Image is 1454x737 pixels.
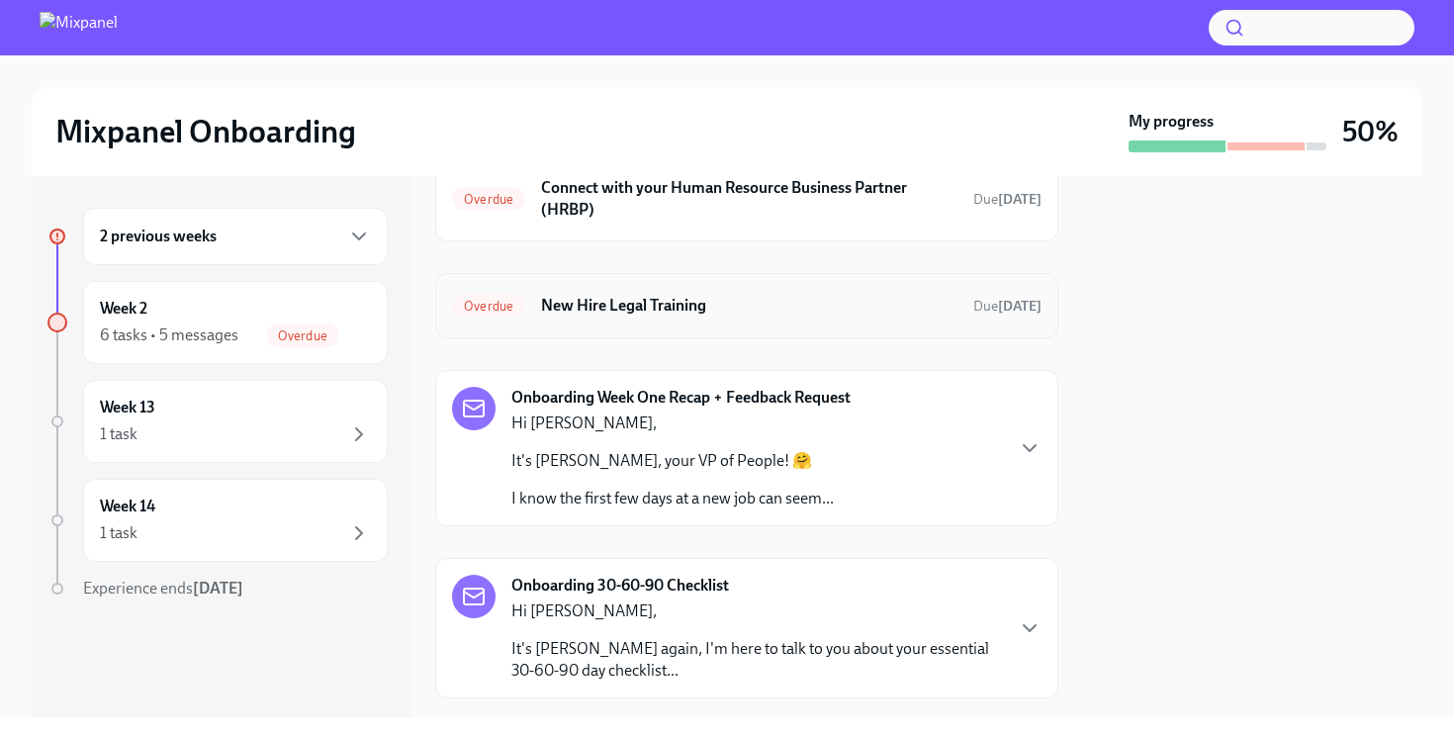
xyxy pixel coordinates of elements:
[998,191,1042,208] strong: [DATE]
[47,380,388,463] a: Week 131 task
[100,324,238,346] div: 6 tasks • 5 messages
[511,413,834,434] p: Hi [PERSON_NAME],
[266,328,339,343] span: Overdue
[1129,111,1214,133] strong: My progress
[100,496,155,517] h6: Week 14
[47,281,388,364] a: Week 26 tasks • 5 messagesOverdue
[452,192,525,207] span: Overdue
[40,12,118,44] img: Mixpanel
[452,173,1042,225] a: OverdueConnect with your Human Resource Business Partner (HRBP)Due[DATE]
[83,208,388,265] div: 2 previous weeks
[55,112,356,151] h2: Mixpanel Onboarding
[47,479,388,562] a: Week 141 task
[511,600,1002,622] p: Hi [PERSON_NAME],
[100,298,147,320] h6: Week 2
[100,226,217,247] h6: 2 previous weeks
[100,397,155,418] h6: Week 13
[100,423,137,445] div: 1 task
[973,298,1042,315] span: Due
[541,177,957,221] h6: Connect with your Human Resource Business Partner (HRBP)
[100,522,137,544] div: 1 task
[973,190,1042,209] span: August 26th, 2025 12:00
[452,290,1042,322] a: OverdueNew Hire Legal TrainingDue[DATE]
[511,638,1002,682] p: It's [PERSON_NAME] again, I'm here to talk to you about your essential 30-60-90 day checklist...
[511,387,851,409] strong: Onboarding Week One Recap + Feedback Request
[511,450,834,472] p: It's [PERSON_NAME], your VP of People! 🤗
[1342,114,1399,149] h3: 50%
[511,488,834,509] p: I know the first few days at a new job can seem...
[998,298,1042,315] strong: [DATE]
[83,579,243,598] span: Experience ends
[193,579,243,598] strong: [DATE]
[452,299,525,314] span: Overdue
[541,295,957,317] h6: New Hire Legal Training
[973,297,1042,316] span: August 29th, 2025 12:00
[973,191,1042,208] span: Due
[511,575,729,597] strong: Onboarding 30-60-90 Checklist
